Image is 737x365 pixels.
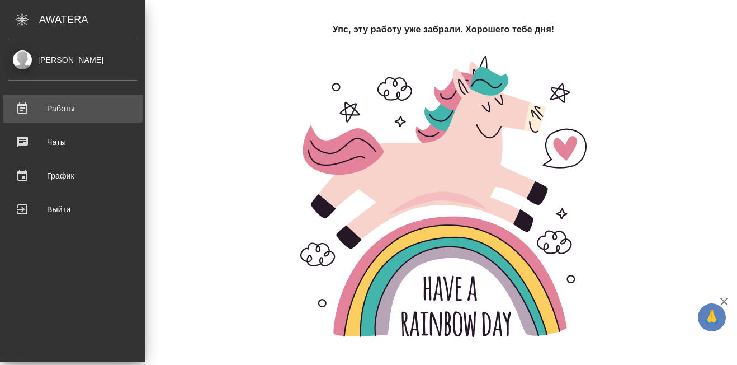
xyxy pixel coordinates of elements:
[3,128,143,156] a: Чаты
[3,195,143,223] a: Выйти
[698,303,726,331] button: 🙏
[8,201,137,218] div: Выйти
[702,306,721,329] span: 🙏
[39,8,145,31] div: AWATERA
[8,167,137,184] div: График
[8,100,137,117] div: Работы
[3,162,143,190] a: График
[333,23,555,36] h4: Упс, эту работу уже забрали. Хорошего тебе дня!
[8,54,137,66] div: [PERSON_NAME]
[8,134,137,151] div: Чаты
[3,95,143,123] a: Работы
